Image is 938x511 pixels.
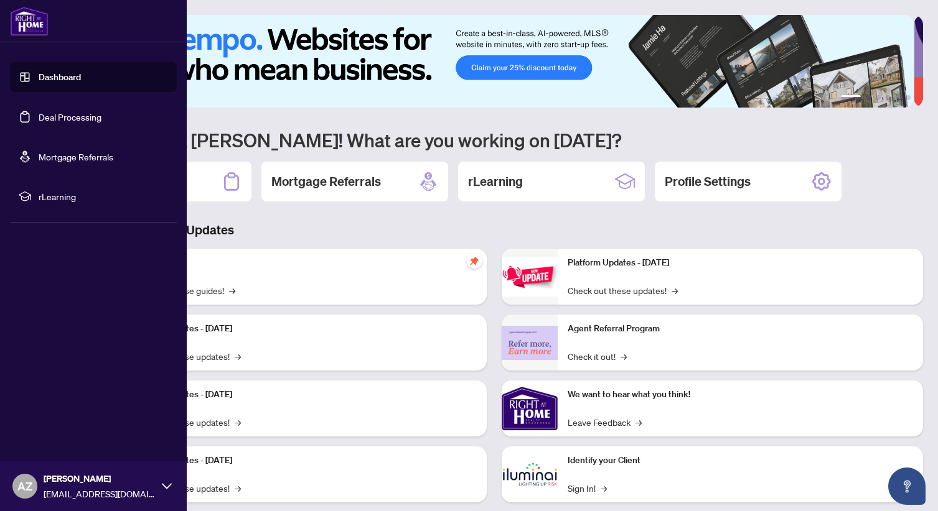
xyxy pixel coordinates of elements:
[468,173,523,190] h2: rLearning
[502,257,558,297] img: Platform Updates - June 23, 2025
[886,95,891,100] button: 4
[131,322,477,336] p: Platform Updates - [DATE]
[568,454,914,467] p: Identify your Client
[502,446,558,502] img: Identify your Client
[841,95,861,100] button: 1
[876,95,881,100] button: 3
[44,487,156,500] span: [EMAIL_ADDRESS][DOMAIN_NAME]
[131,454,477,467] p: Platform Updates - [DATE]
[235,481,241,495] span: →
[65,15,914,108] img: Slide 0
[39,111,101,122] a: Deal Processing
[866,95,871,100] button: 2
[568,388,914,402] p: We want to hear what you think!
[665,173,751,190] h2: Profile Settings
[44,472,156,486] span: [PERSON_NAME]
[502,380,558,436] img: We want to hear what you think!
[39,151,113,162] a: Mortgage Referrals
[502,326,558,360] img: Agent Referral Program
[10,6,49,36] img: logo
[65,128,923,152] h1: Welcome back [PERSON_NAME]! What are you working on [DATE]?
[271,173,381,190] h2: Mortgage Referrals
[635,415,642,429] span: →
[17,477,32,495] span: AZ
[888,467,926,505] button: Open asap
[568,256,914,270] p: Platform Updates - [DATE]
[568,481,607,495] a: Sign In!→
[229,283,235,297] span: →
[467,254,482,269] span: pushpin
[568,283,678,297] a: Check out these updates!→
[65,221,923,239] h3: Brokerage & Industry Updates
[39,190,168,203] span: rLearning
[131,388,477,402] p: Platform Updates - [DATE]
[235,415,241,429] span: →
[621,349,627,363] span: →
[131,256,477,270] p: Self-Help
[235,349,241,363] span: →
[568,322,914,336] p: Agent Referral Program
[568,415,642,429] a: Leave Feedback→
[39,71,81,83] a: Dashboard
[568,349,627,363] a: Check it out!→
[672,283,678,297] span: →
[906,95,911,100] button: 6
[601,481,607,495] span: →
[896,95,901,100] button: 5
